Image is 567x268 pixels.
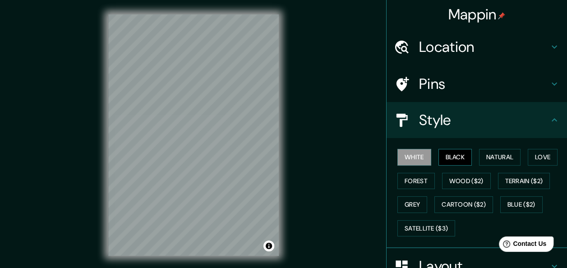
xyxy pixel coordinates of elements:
[500,196,543,213] button: Blue ($2)
[263,240,274,251] button: Toggle attribution
[397,173,435,189] button: Forest
[419,38,549,56] h4: Location
[498,173,550,189] button: Terrain ($2)
[397,149,431,166] button: White
[442,173,491,189] button: Wood ($2)
[498,12,505,19] img: pin-icon.png
[434,196,493,213] button: Cartoon ($2)
[419,111,549,129] h4: Style
[397,220,455,237] button: Satellite ($3)
[419,75,549,93] h4: Pins
[528,149,558,166] button: Love
[108,14,279,256] canvas: Map
[387,29,567,65] div: Location
[438,149,472,166] button: Black
[387,66,567,102] div: Pins
[397,196,427,213] button: Grey
[448,5,506,23] h4: Mappin
[387,102,567,138] div: Style
[479,149,521,166] button: Natural
[487,233,557,258] iframe: Help widget launcher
